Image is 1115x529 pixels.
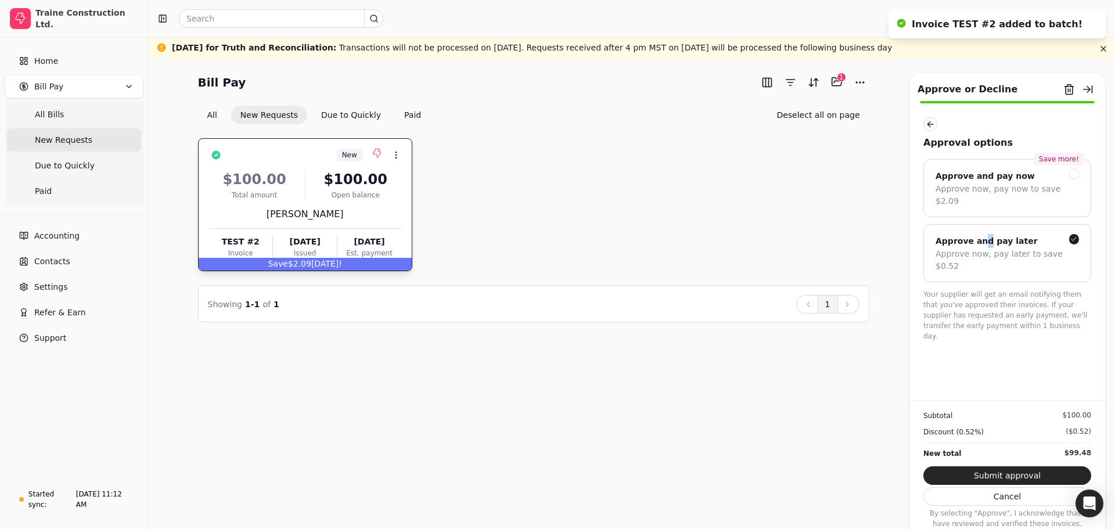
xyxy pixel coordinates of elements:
a: New Requests [7,128,141,152]
span: Home [34,55,58,67]
span: Paid [35,185,52,197]
div: Started sync: [28,489,74,510]
button: Paid [395,106,430,124]
span: Showing [208,300,242,309]
div: [DATE] 11:12 AM [76,489,134,510]
span: [DATE] for Truth and Reconciliation : [172,43,336,52]
div: Approve and pay now [936,169,1035,183]
a: Accounting [5,224,143,247]
span: of [262,300,271,309]
h2: Bill Pay [198,73,246,92]
a: All Bills [7,103,141,126]
div: Approve or Decline [918,82,1017,96]
a: Paid [7,179,141,203]
button: More [851,73,869,92]
div: Approve now, pay later to save $0.52 [936,248,1079,272]
div: Total amount [209,190,300,200]
div: $2.09 [199,258,412,271]
div: [DATE] [273,236,337,248]
div: Traine Construction Ltd. [35,7,138,30]
div: $100.00 [310,169,401,190]
div: Save more! [1034,153,1084,165]
a: Settings [5,275,143,298]
a: Due to Quickly [7,154,141,177]
span: 1 [274,300,279,309]
div: Invoice [209,248,272,258]
div: [PERSON_NAME] [209,207,401,221]
div: $100.00 [209,169,300,190]
button: Refer & Earn [5,301,143,324]
button: Sort [804,73,823,92]
div: Open balance [310,190,401,200]
span: Contacts [34,255,70,268]
button: Batch (1) [828,73,846,91]
button: Deselect all on page [767,106,869,124]
div: Approve and pay later [936,234,1038,248]
div: $100.00 [1062,410,1091,420]
span: [DATE]! [311,259,342,268]
span: New [342,150,357,160]
a: Home [5,49,143,73]
a: Contacts [5,250,143,273]
span: Accounting [34,230,80,242]
button: Submit approval [923,466,1091,485]
p: By selecting "Approve", I acknowledge that I have reviewed and verified these invoices. [923,508,1091,529]
button: New Requests [231,106,307,124]
span: New Requests [35,134,92,146]
div: New total [923,448,961,459]
span: Bill Pay [34,81,63,93]
div: [DATE] [337,236,401,248]
p: Your supplier will get an email notifying them that you've approved their invoices. If your suppl... [923,289,1091,341]
div: Approve now, pay now to save $2.09 [936,183,1079,207]
input: Search [179,9,383,28]
span: Due to Quickly [35,160,95,172]
span: Settings [34,281,67,293]
div: $99.48 [1064,448,1091,458]
button: All [198,106,226,124]
button: 1 [818,295,838,314]
button: Due to Quickly [312,106,390,124]
div: Issued [273,248,337,258]
div: ($0.52) [1066,426,1091,437]
span: Support [34,332,66,344]
div: Invoice filter options [198,106,431,124]
div: Invoice TEST #2 added to batch! [912,17,1082,31]
span: 1 - 1 [245,300,260,309]
div: Est. payment [337,248,401,258]
div: 1 [837,73,846,82]
div: Subtotal [923,410,952,422]
span: Refer & Earn [34,307,86,319]
div: Approval options [923,136,1091,150]
span: All Bills [35,109,64,121]
button: Bill Pay [5,75,143,98]
span: Save [268,259,287,268]
button: Support [5,326,143,350]
div: Open Intercom Messenger [1076,490,1103,517]
div: Transactions will not be processed on [DATE]. Requests received after 4 pm MST on [DATE] will be ... [172,42,892,54]
div: Discount (0.52%) [923,426,984,438]
a: Started sync:[DATE] 11:12 AM [5,484,143,515]
div: TEST #2 [209,236,272,248]
button: Cancel [923,487,1091,506]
